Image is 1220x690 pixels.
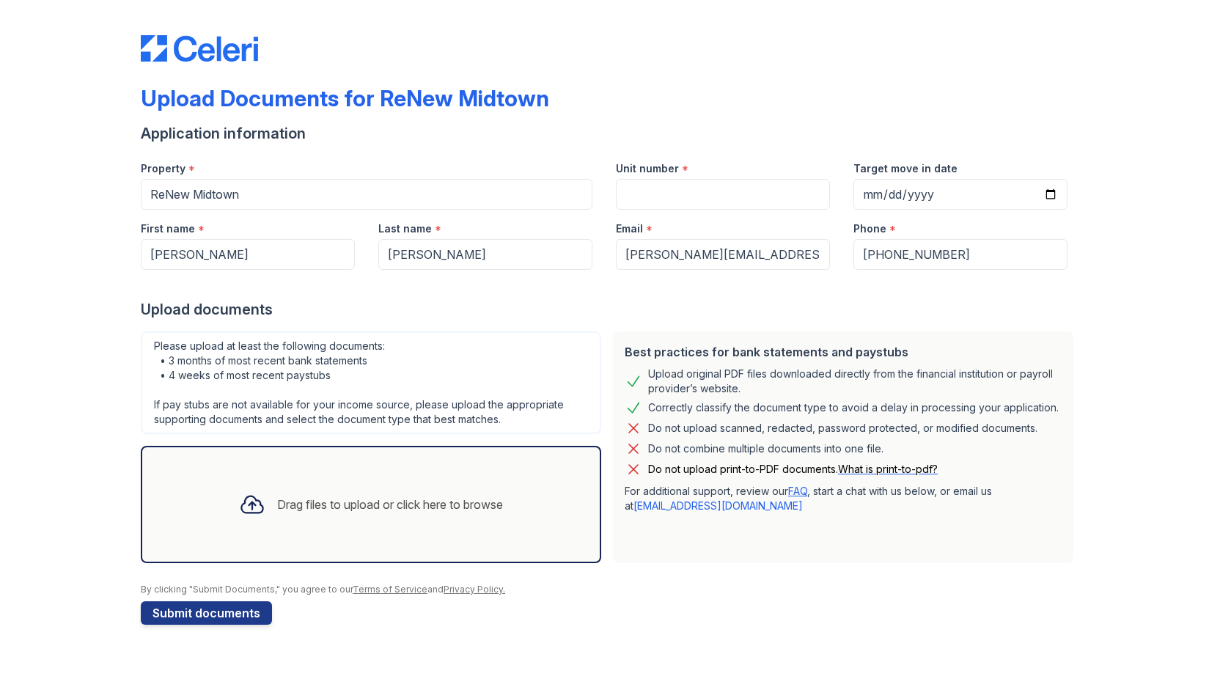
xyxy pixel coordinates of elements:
[838,463,863,475] span: What
[648,367,1062,396] div: Upload original PDF files downloaded directly from the financial institution or payroll provider’...
[648,419,1037,437] div: Do not upload scanned, redacted, password protected, or modified documents.
[746,463,755,475] span: to
[141,299,1079,320] div: Upload documents
[616,221,643,236] label: Email
[876,463,897,475] span: print
[782,463,838,475] span: documents.
[141,584,1079,595] div: By clicking "Submit Documents," you agree to our and
[720,463,741,475] span: print
[625,484,1062,513] p: For additional support, review our , start a chat with us below, or email us at
[853,161,958,176] label: Target move in date
[866,463,873,475] span: is
[760,463,779,475] span: PDF
[683,463,717,475] span: upload
[648,463,662,475] span: Do
[625,343,1062,361] div: Best practices for bank statements and paystubs
[633,499,803,512] a: [EMAIL_ADDRESS][DOMAIN_NAME]
[141,221,195,236] label: First name
[141,85,549,111] div: Upload Documents for ReNew Midtown
[755,463,760,475] span: -
[141,331,601,434] div: Please upload at least the following documents: • 3 months of most recent bank statements • 4 wee...
[897,463,902,475] span: -
[616,161,679,176] label: Unit number
[665,463,680,475] span: not
[141,123,1079,144] div: Application information
[648,399,1059,416] div: Correctly classify the document type to avoid a delay in processing your application.
[378,221,432,236] label: Last name
[741,463,746,475] span: -
[788,485,807,497] a: FAQ
[916,463,938,475] span: pdf?
[141,161,185,176] label: Property
[444,584,505,595] a: Privacy Policy.
[141,35,258,62] img: CE_Logo_Blue-a8612792a0a2168367f1c8372b55b34899dd931a85d93a1a3d3e32e68fde9ad4.png
[838,463,938,475] a: Whatisprint-to-pdf?
[141,601,272,625] button: Submit documents
[353,584,427,595] a: Terms of Service
[648,440,883,458] div: Do not combine multiple documents into one file.
[853,221,886,236] label: Phone
[911,463,916,475] span: -
[902,463,911,475] span: to
[277,496,503,513] div: Drag files to upload or click here to browse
